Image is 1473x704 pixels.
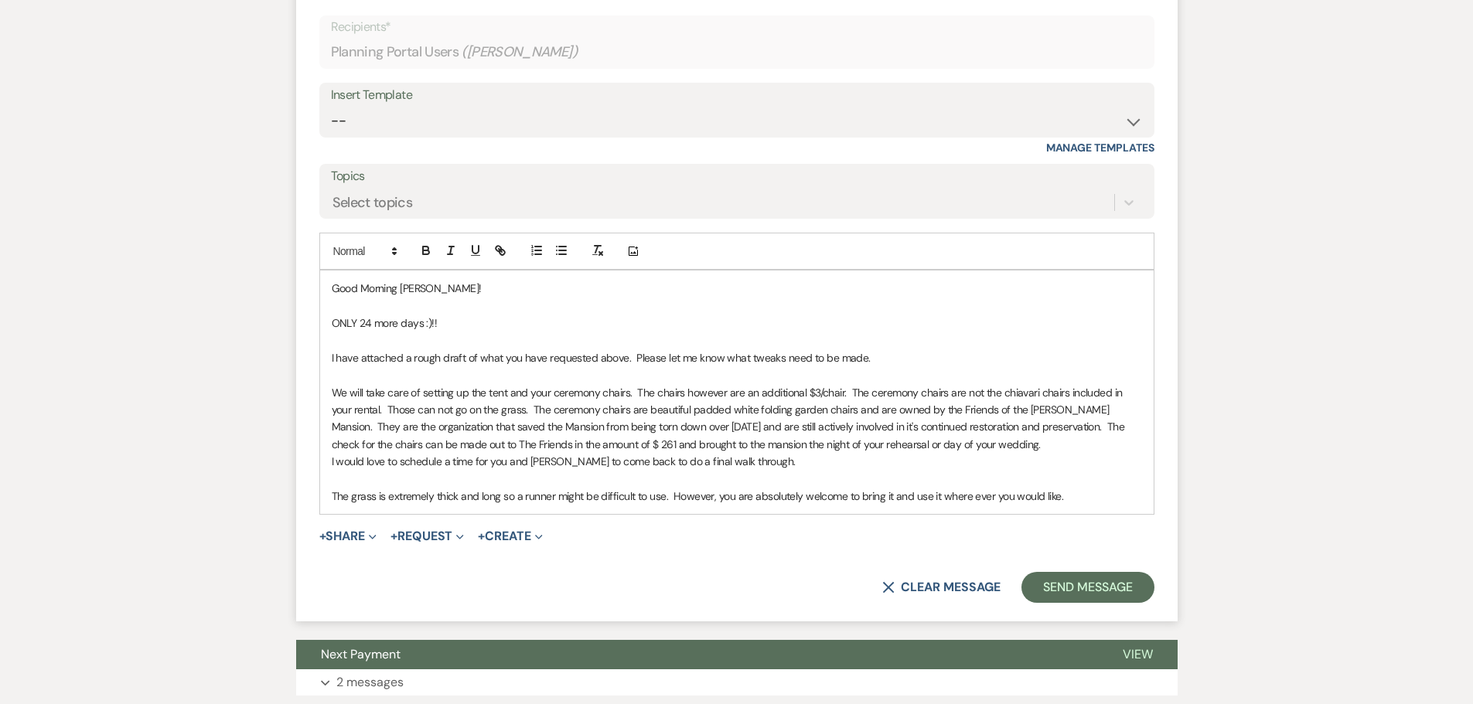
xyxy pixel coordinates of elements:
[331,84,1143,107] div: Insert Template
[332,488,1142,505] p: The grass is extremely thick and long so a runner might be difficult to use. However, you are abs...
[882,581,1000,593] button: Clear message
[331,37,1143,67] div: Planning Portal Users
[332,453,1142,470] p: I would love to schedule a time for you and [PERSON_NAME] to come back to do a final walk through.
[331,17,1143,37] p: Recipients*
[1098,640,1178,669] button: View
[390,530,464,542] button: Request
[332,192,413,213] div: Select topics
[478,530,485,542] span: +
[319,530,326,542] span: +
[390,530,397,542] span: +
[478,530,542,542] button: Create
[331,165,1143,188] label: Topics
[332,349,1142,366] p: I have attached a rough draft of what you have requested above. Please let me know what tweaks ne...
[1021,572,1154,603] button: Send Message
[332,280,1142,297] p: Good Morning [PERSON_NAME]!
[296,669,1178,695] button: 2 messages
[1123,646,1153,662] span: View
[462,42,578,63] span: ( [PERSON_NAME] )
[321,646,401,662] span: Next Payment
[332,315,1142,332] p: ONLY 24 more days :)!!
[336,672,404,692] p: 2 messages
[296,640,1098,669] button: Next Payment
[319,530,377,542] button: Share
[1046,141,1154,155] a: Manage Templates
[332,384,1142,454] p: We will take care of setting up the tent and your ceremony chairs. The chairs however are an addi...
